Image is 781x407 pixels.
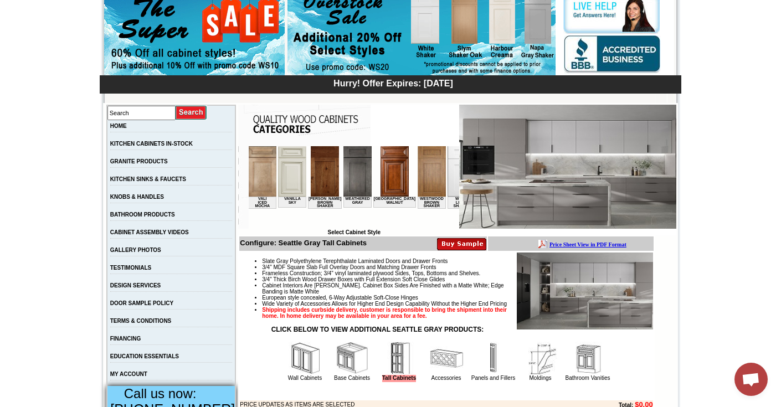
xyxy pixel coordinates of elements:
[58,31,59,32] img: spacer.gif
[110,229,189,235] a: CABINET ASSEMBLY VIDEOS
[169,50,197,63] td: Westwood Brown Shaker
[110,282,161,288] a: DESIGN SERVICES
[566,375,610,381] a: Bathroom Vanities
[382,375,417,382] a: Tall Cabinets
[262,295,418,301] span: European style concealed, 6-Way Adjustable Soft-Close Hinges
[124,386,197,401] span: Call us now:
[734,363,768,396] div: Open chat
[571,342,604,375] img: Bathroom Vanities
[110,318,172,324] a: TERMS & CONDITIONS
[110,353,179,359] a: EDUCATION ESSENTIALS
[95,50,123,61] td: Weathered Gray
[334,375,370,381] a: Base Cabinets
[262,264,436,270] span: 3/4" MDF Square Slab Full Overlay Doors and Matching Drawer Fronts
[524,342,557,375] img: Moldings
[13,2,90,11] a: Price Sheet View in PDF Format
[13,4,90,11] b: Price Sheet View in PDF Format
[517,253,653,329] img: Product Image
[110,212,175,218] a: BATHROOM PRODUCTS
[271,326,484,333] strong: CLICK BELOW TO VIEW ADDITIONAL SEATTLE GRAY PRODUCTS:
[2,3,11,12] img: pdf.png
[59,50,93,63] td: [PERSON_NAME] Brown Shaker
[110,247,161,253] a: GALLERY PHOTOS
[105,77,681,89] div: Hurry! Offer Expires: [DATE]
[262,307,507,319] strong: Shipping includes curbside delivery, customer is responsible to bring the shipment into their hom...
[176,105,207,120] input: Submit
[240,239,367,247] b: Configure: Seattle Gray Tall Cabinets
[262,301,507,307] span: Wide Variety of Accessories Allows for Higher End Design Capability Without the Higher End Pricing
[262,276,445,282] span: 3/4" Thick Birch Wood Drawer Boxes with Full Extension Soft Close Glides
[110,300,173,306] a: DOOR SAMPLE POLICY
[28,31,29,32] img: spacer.gif
[327,229,381,235] b: Select Cabinet Style
[249,146,459,229] iframe: Browser incompatible
[110,158,168,164] a: GRANITE PRODUCTS
[199,50,227,63] td: White Linen Shaker
[110,336,141,342] a: FINANCING
[262,282,503,295] span: Cabinet Interiors Are [PERSON_NAME]. Cabinet Box Sides Are Finished with a Matte White; Edge Band...
[110,265,151,271] a: TESTIMONIALS
[336,342,369,375] img: Base Cabinets
[262,270,480,276] span: Frameless Construction; 3/4" vinyl laminated plywood Sides, Tops, Bottoms and Shelves.
[110,194,164,200] a: KNOBS & HANDLES
[383,342,416,375] img: Tall Cabinets
[288,375,322,381] a: Wall Cabinets
[123,31,125,32] img: spacer.gif
[529,375,551,381] a: Moldings
[110,371,147,377] a: MY ACCOUNT
[125,50,167,61] td: [GEOGRAPHIC_DATA] Walnut
[110,141,193,147] a: KITCHEN CABINETS IN-STOCK
[29,50,58,61] td: Vanilla Sky
[430,342,463,375] img: Accessories
[110,123,127,129] a: HOME
[197,31,199,32] img: spacer.gif
[93,31,95,32] img: spacer.gif
[167,31,169,32] img: spacer.gif
[459,105,676,229] img: Seattle Gray
[431,375,461,381] a: Accessories
[262,258,448,264] span: Slate Gray Polyethylene Terephthalate Laminated Doors and Drawer Fronts
[110,176,186,182] a: KITCHEN SINKS & FAUCETS
[289,342,322,375] img: Wall Cabinets
[471,375,515,381] a: Panels and Fillers
[477,342,510,375] img: Panels and Fillers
